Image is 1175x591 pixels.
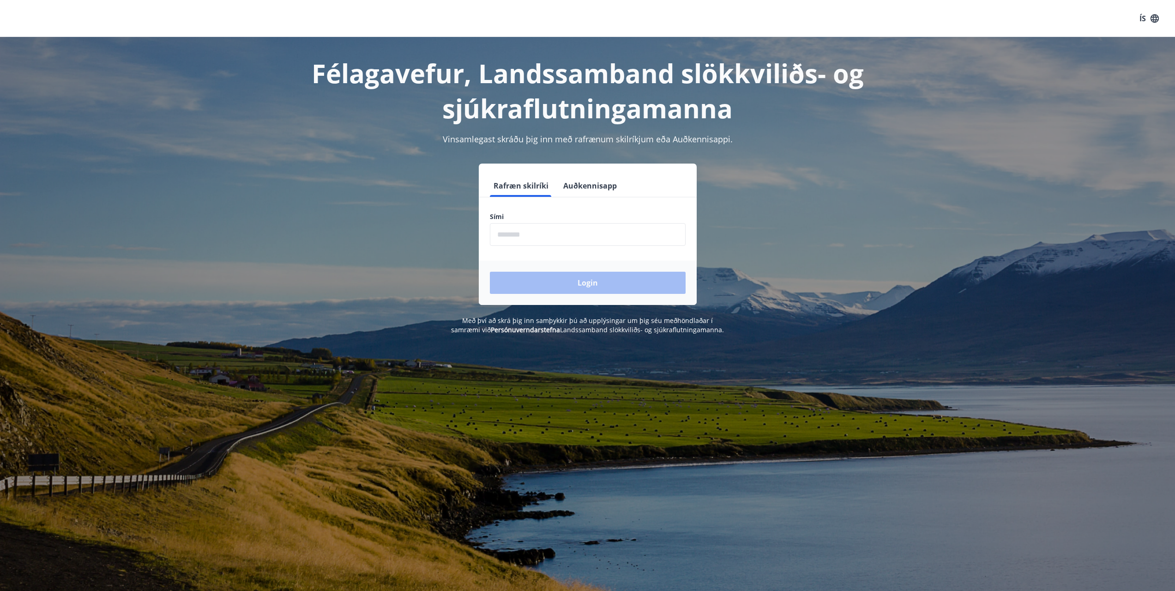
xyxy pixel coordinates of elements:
button: ÍS [1134,10,1164,27]
span: Vinsamlegast skráðu þig inn með rafrænum skilríkjum eða Auðkennisappi. [443,134,733,145]
span: Með því að skrá þig inn samþykkir þú að upplýsingar um þig séu meðhöndlaðar í samræmi við Landssa... [451,316,724,334]
a: Persónuverndarstefna [491,325,560,334]
h1: Félagavefur, Landssamband slökkviliðs- og sjúkraflutningamanna [266,55,909,126]
button: Auðkennisapp [560,175,621,197]
button: Rafræn skilríki [490,175,552,197]
label: Sími [490,212,686,221]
